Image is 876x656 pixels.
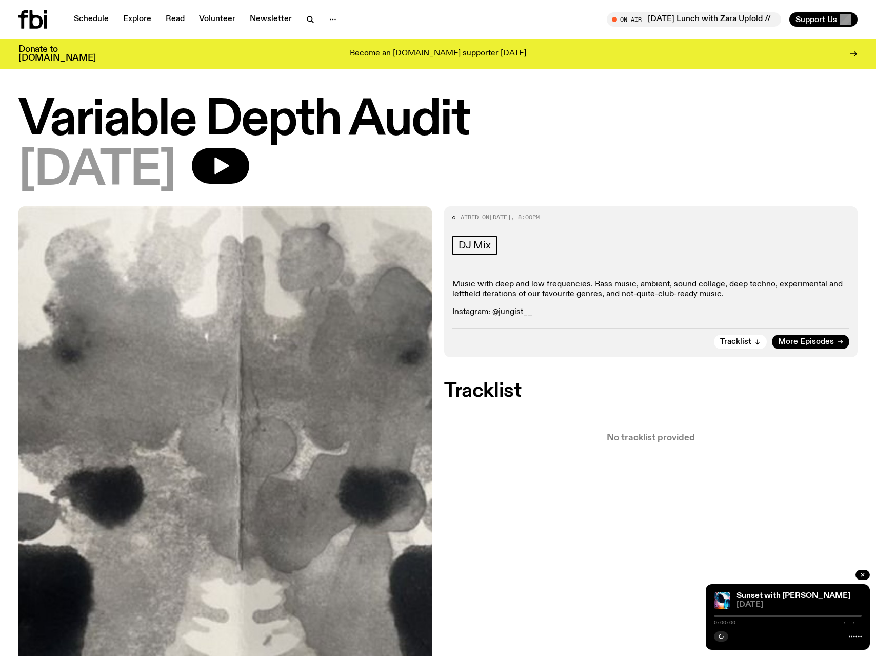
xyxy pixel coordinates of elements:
span: More Episodes [778,338,834,346]
p: Instagram: @jungist__ [452,307,849,317]
button: Tracklist [714,335,767,349]
p: No tracklist provided [444,434,858,442]
a: More Episodes [772,335,849,349]
a: Volunteer [193,12,242,27]
a: Read [160,12,191,27]
a: Sunset with [PERSON_NAME] [736,592,850,600]
h1: Variable Depth Audit [18,98,858,144]
button: On Air[DATE] Lunch with Zara Upfold // Palimpsests [607,12,781,27]
span: [DATE] [736,601,862,609]
a: Schedule [68,12,115,27]
span: [DATE] [489,213,511,221]
a: Newsletter [244,12,298,27]
img: Simon Caldwell stands side on, looking downwards. He has headphones on. Behind him is a brightly ... [714,592,730,609]
span: -:--:-- [840,620,862,625]
span: 0:00:00 [714,620,735,625]
span: Support Us [795,15,837,24]
button: Support Us [789,12,858,27]
h2: Tracklist [444,382,858,400]
a: DJ Mix [452,236,497,255]
a: Explore [117,12,157,27]
span: [DATE] [18,148,175,194]
p: Music with deep and low frequencies. Bass music, ambient, sound collage, deep techno, experimenta... [452,280,849,299]
span: Aired on [461,213,489,221]
span: Tracklist [720,338,751,346]
p: Become an [DOMAIN_NAME] supporter [DATE] [350,49,526,59]
span: , 8:00pm [511,213,540,221]
span: DJ Mix [459,240,491,251]
h3: Donate to [DOMAIN_NAME] [18,45,96,63]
